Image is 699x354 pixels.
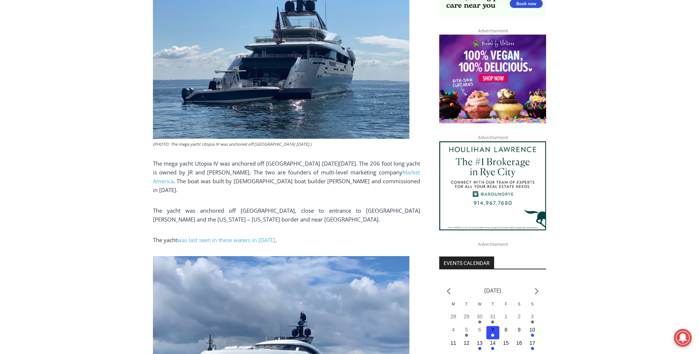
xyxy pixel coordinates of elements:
div: "The first chef I interviewed talked about coming to [GEOGRAPHIC_DATA] from [GEOGRAPHIC_DATA] in ... [186,0,348,71]
time: 4 [452,327,455,333]
em: Has events [491,334,494,337]
span: Open Tues. - Sun. [PHONE_NUMBER] [2,76,72,104]
div: Wednesday [473,301,486,313]
em: Has events [478,347,481,350]
span: S [531,302,534,306]
time: 13 [477,340,483,346]
button: 14 Has events [486,339,500,353]
time: 11 [450,340,456,346]
p: The mega yacht Utopia IV was anchored off [GEOGRAPHIC_DATA] [DATE][DATE]. The 206 foot long yacht... [153,159,420,194]
button: 6 [473,326,486,339]
span: Intern @ [DOMAIN_NAME] [193,73,342,90]
button: 15 [499,339,513,353]
time: 3 [531,314,534,319]
em: Has events [478,321,481,323]
time: 28 [450,314,456,319]
em: Has events [531,334,534,337]
div: Book [PERSON_NAME]'s Good Humor for Your Drive by Birthday [48,10,182,24]
span: Advertisement [470,27,515,34]
span: F [505,302,507,306]
a: Open Tues. - Sun. [PHONE_NUMBER] [0,74,74,92]
button: 3 Has events [526,313,539,326]
div: Located at [STREET_ADDRESS][PERSON_NAME] [76,46,105,88]
time: 7 [491,327,494,333]
time: 15 [503,340,509,346]
time: 10 [530,327,535,333]
img: s_800_d653096d-cda9-4b24-94f4-9ae0c7afa054.jpeg [178,0,223,33]
button: 29 [460,313,473,326]
button: 30 Has events [473,313,486,326]
button: 17 Has events [526,339,539,353]
h4: Book [PERSON_NAME]'s Good Humor for Your Event [224,8,256,28]
figcaption: (PHOTO: The mega yacht Utopia IV was anchored off [GEOGRAPHIC_DATA] [DATE].) [153,141,409,148]
p: The yacht . [153,236,420,244]
div: Thursday [486,301,500,313]
button: 13 Has events [473,339,486,353]
button: 8 [499,326,513,339]
button: 31 Has events [486,313,500,326]
span: T [465,302,468,306]
button: 4 [447,326,460,339]
li: [DATE] [484,286,501,295]
img: Houlihan Lawrence The #1 Brokerage in Rye City [439,141,546,230]
span: M [452,302,455,306]
a: Book [PERSON_NAME]'s Good Humor for Your Event [219,2,266,33]
span: W [478,302,481,306]
button: 1 [499,313,513,326]
button: 9 [513,326,526,339]
time: 14 [490,340,496,346]
em: Has events [491,347,494,350]
time: 12 [464,340,469,346]
a: Previous month [447,288,451,295]
em: Has events [531,321,534,323]
div: Monday [447,301,460,313]
div: Sunday [526,301,539,313]
time: 2 [518,314,521,319]
span: Advertisement [470,241,515,248]
h2: Events Calendar [439,256,494,269]
div: Friday [499,301,513,313]
time: 1 [504,314,507,319]
time: 17 [530,340,535,346]
time: 5 [465,327,468,333]
button: 7 Has events [486,326,500,339]
span: T [492,302,494,306]
button: 10 Has events [526,326,539,339]
span: S [518,302,520,306]
img: Baked by Melissa [439,35,546,124]
p: The yacht was anchored off [GEOGRAPHIC_DATA], close to entrance to [GEOGRAPHIC_DATA][PERSON_NAME]... [153,206,420,224]
span: Advertisement [470,134,515,141]
time: 9 [518,327,521,333]
time: 16 [516,340,522,346]
button: 16 [513,339,526,353]
a: Next month [535,288,539,295]
time: 8 [504,327,507,333]
button: 5 Has events [460,326,473,339]
em: Has events [491,321,494,323]
button: 2 [513,313,526,326]
a: Intern @ [DOMAIN_NAME] [177,71,357,92]
button: 28 [447,313,460,326]
em: Has events [531,347,534,350]
a: was last seen in these waters in [DATE] [177,236,275,244]
em: Has events [465,334,468,337]
time: 30 [477,314,483,319]
time: 31 [490,314,496,319]
div: Saturday [513,301,526,313]
time: 6 [478,327,481,333]
div: Tuesday [460,301,473,313]
button: 11 [447,339,460,353]
button: 12 [460,339,473,353]
time: 29 [464,314,469,319]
